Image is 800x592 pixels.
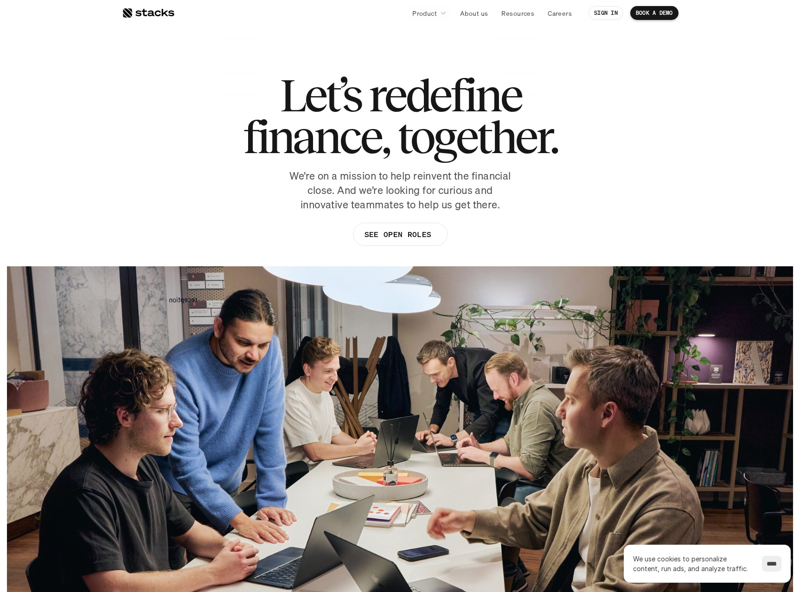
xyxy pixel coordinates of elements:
[501,8,534,18] p: Resources
[548,8,572,18] p: Careers
[630,6,678,20] a: BOOK A DEMO
[542,5,577,21] a: Careers
[633,554,753,573] p: We use cookies to personalize content, run ads, and analyze traffic.
[352,223,447,246] a: SEE OPEN ROLES
[412,8,437,18] p: Product
[284,169,516,212] p: We’re on a mission to help reinvent the financial close. And we’re looking for curious and innova...
[364,228,431,241] p: SEE OPEN ROLES
[636,10,673,16] p: BOOK A DEMO
[243,74,557,158] h1: Let’s redefine finance, together.
[460,8,488,18] p: About us
[496,5,540,21] a: Resources
[589,6,623,20] a: SIGN IN
[454,5,493,21] a: About us
[594,10,618,16] p: SIGN IN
